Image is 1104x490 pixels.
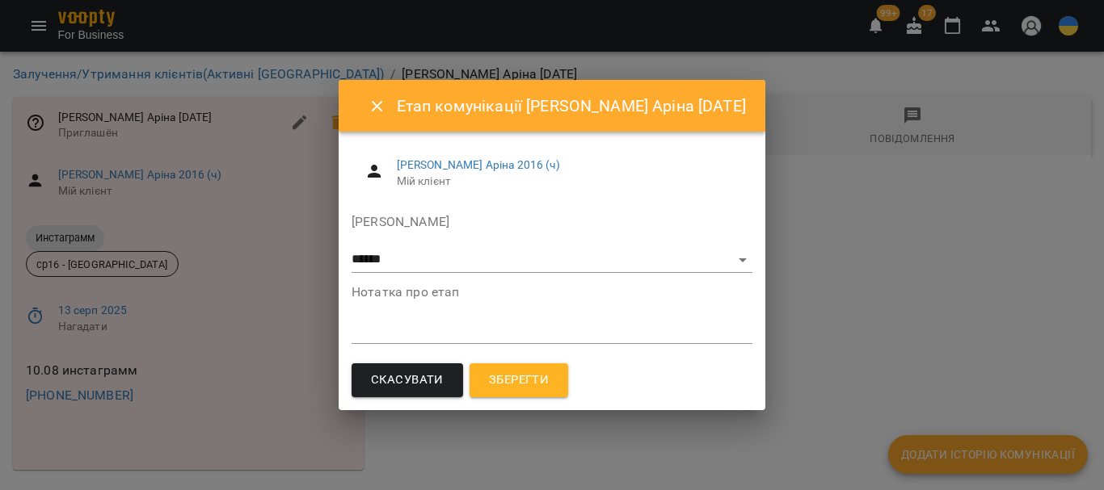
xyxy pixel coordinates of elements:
span: Скасувати [371,370,444,391]
button: Close [358,87,397,126]
a: [PERSON_NAME] Арiна 2016 (ч) [397,158,560,171]
label: [PERSON_NAME] [352,216,752,228]
button: Скасувати [352,363,463,397]
span: Мій клієнт [397,174,740,190]
h6: Етап комунікації [PERSON_NAME] Арiна [DATE] [397,94,746,119]
label: Нотатка про етап [352,286,752,299]
button: Зберегти [470,363,568,397]
span: Зберегти [489,370,549,391]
